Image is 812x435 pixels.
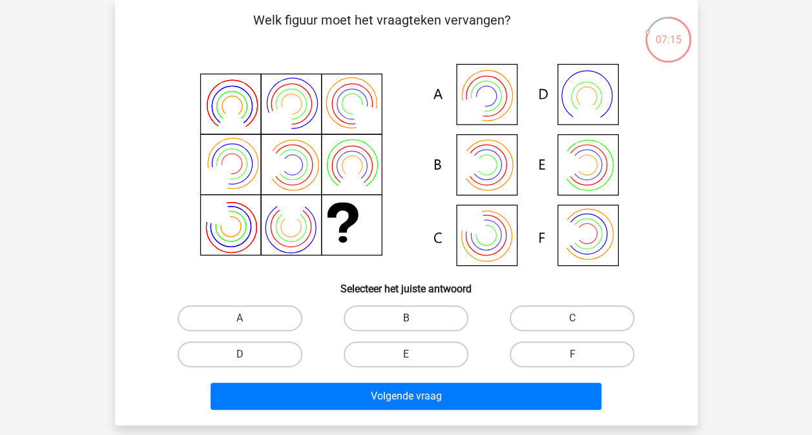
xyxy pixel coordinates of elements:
[344,341,468,367] label: E
[178,305,302,331] label: A
[344,305,468,331] label: B
[510,305,634,331] label: C
[644,15,692,48] div: 07:15
[510,341,634,367] label: F
[178,341,302,367] label: D
[136,10,629,49] p: Welk figuur moet het vraagteken vervangen?
[136,272,677,295] h6: Selecteer het juiste antwoord
[211,383,601,410] button: Volgende vraag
